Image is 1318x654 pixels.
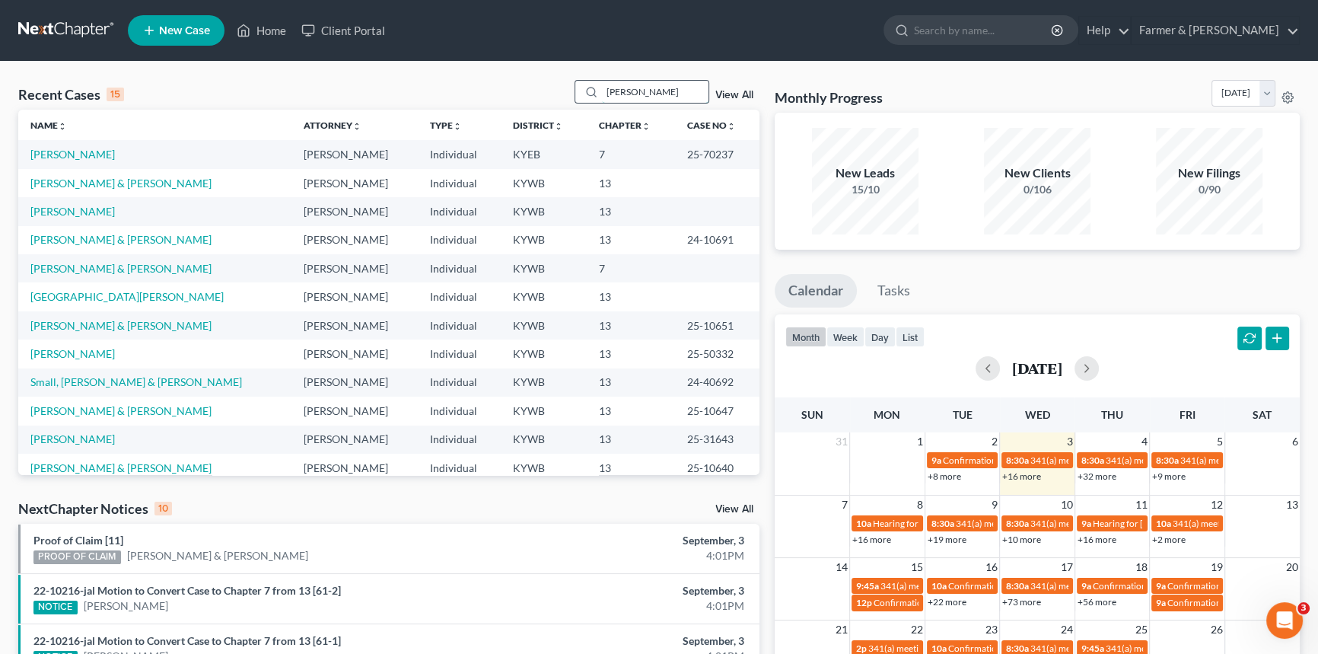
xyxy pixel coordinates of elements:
span: Hearing for [PERSON_NAME] & [PERSON_NAME] [873,518,1072,529]
a: 22-10216-jal Motion to Convert Case to Chapter 7 from 13 [61-1] [33,634,341,647]
span: 8:30a [1006,455,1029,466]
input: Search by name... [602,81,708,103]
span: 9 [990,496,999,514]
a: +16 more [1078,534,1116,545]
a: Chapterunfold_more [599,120,651,131]
span: 12p [856,597,872,608]
a: [PERSON_NAME] [30,148,115,161]
td: [PERSON_NAME] [291,140,418,168]
span: Sun [801,408,823,421]
h2: [DATE] [1012,360,1062,376]
span: 6 [1291,432,1300,451]
a: [GEOGRAPHIC_DATA][PERSON_NAME] [30,290,224,303]
a: Typeunfold_more [430,120,462,131]
span: 341(a) meeting for [PERSON_NAME] [1030,643,1177,654]
span: 341(a) meeting for [PERSON_NAME] [1030,518,1177,529]
span: 8:30a [1006,643,1029,654]
td: KYWB [500,254,586,282]
span: 8:30a [931,518,954,529]
a: +16 more [1002,471,1041,482]
div: NOTICE [33,601,78,614]
div: 0/106 [984,182,1090,197]
td: 13 [587,169,675,197]
span: 26 [1209,621,1224,639]
span: 341(a) meeting for [PERSON_NAME] [868,643,1015,654]
span: 8:30a [1006,518,1029,529]
a: Proof of Claim [11] [33,534,123,547]
span: 8:30a [1156,455,1179,466]
a: Farmer & [PERSON_NAME] [1132,17,1299,44]
span: 21 [834,621,849,639]
td: Individual [418,282,501,311]
td: 25-10640 [675,454,759,482]
span: Tue [952,408,972,421]
span: 10a [931,580,947,592]
td: 13 [587,368,675,397]
span: 17 [1059,558,1074,576]
td: 25-50332 [675,340,759,368]
a: +9 more [1152,471,1186,482]
div: New Clients [984,164,1090,182]
a: Home [229,17,294,44]
td: 13 [587,311,675,340]
span: 10a [1156,518,1171,529]
a: [PERSON_NAME] & [PERSON_NAME] [30,461,212,474]
div: PROOF OF CLAIM [33,550,121,564]
span: 15 [909,558,925,576]
span: 11 [1134,496,1149,514]
td: Individual [418,254,501,282]
a: Case Nounfold_more [687,120,736,131]
span: Sat [1253,408,1272,421]
td: KYWB [500,311,586,340]
a: +10 more [1002,534,1041,545]
span: 1 [915,432,925,451]
td: 13 [587,340,675,368]
div: 15/10 [812,182,918,197]
span: 25 [1134,621,1149,639]
td: [PERSON_NAME] [291,426,418,454]
span: 9a [1156,597,1166,608]
a: View All [715,90,753,100]
span: 341(a) meeting for [PERSON_NAME] [1106,455,1253,466]
td: [PERSON_NAME] [291,454,418,482]
td: Individual [418,397,501,425]
td: KYWB [500,426,586,454]
input: Search by name... [914,16,1053,44]
span: 2 [990,432,999,451]
a: +8 more [928,471,961,482]
span: 16 [984,558,999,576]
td: 24-40692 [675,368,759,397]
div: September, 3 [517,533,744,548]
span: 341(a) meeting for [PERSON_NAME] [1030,580,1177,592]
div: September, 3 [517,583,744,598]
a: +56 more [1078,596,1116,608]
span: Confirmation hearing for [PERSON_NAME] [948,643,1121,654]
i: unfold_more [58,122,67,131]
button: month [785,327,826,347]
a: [PERSON_NAME] [30,205,115,218]
span: 3 [1065,432,1074,451]
span: 31 [834,432,849,451]
td: 25-70237 [675,140,759,168]
a: +19 more [928,534,966,545]
td: [PERSON_NAME] [291,368,418,397]
div: 4:01PM [517,548,744,563]
a: Calendar [775,274,857,308]
div: Recent Cases [18,85,124,104]
a: [PERSON_NAME] & [PERSON_NAME] [30,233,212,246]
td: KYEB [500,140,586,168]
td: 25-10647 [675,397,759,425]
span: 3 [1297,602,1310,614]
td: [PERSON_NAME] [291,169,418,197]
a: Tasks [864,274,924,308]
td: 13 [587,454,675,482]
span: 14 [834,558,849,576]
a: Help [1079,17,1130,44]
div: NextChapter Notices [18,499,172,518]
span: 341(a) meeting for [PERSON_NAME] [1030,455,1177,466]
a: +16 more [852,534,891,545]
span: Confirmation hearing for [PERSON_NAME] [1093,580,1265,592]
span: 8:30a [1081,455,1104,466]
span: 22 [909,621,925,639]
div: 10 [154,502,172,515]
